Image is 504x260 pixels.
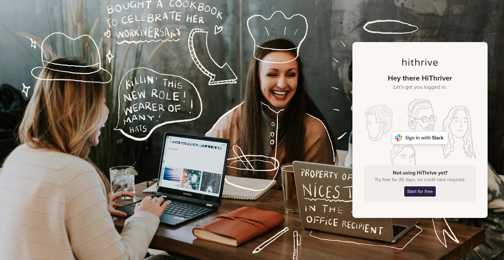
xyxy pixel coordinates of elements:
p: Try free for 30 days, no credit card required. [369,176,471,183]
h4: Not using HiThrive yet? [369,170,471,176]
img: hithrive-logo-dark.4eb238aa.svg [402,59,438,66]
a: Start for free [404,186,436,197]
img: Sign in with Slack [392,131,448,144]
h1: Hey there HiThriver [364,74,476,91]
small: Let's get you logged in. [364,84,476,90]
